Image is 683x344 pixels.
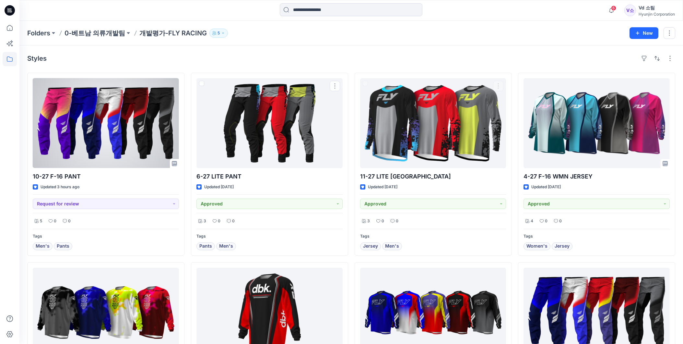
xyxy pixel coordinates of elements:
[139,29,207,38] p: 개발평가-FLY RACING
[204,218,206,225] p: 3
[218,30,220,37] p: 5
[559,218,562,225] p: 0
[209,29,228,38] button: 5
[524,172,670,181] p: 4-27 F-16 WMN JERSEY
[367,218,370,225] p: 3
[57,242,69,250] span: Pants
[27,29,50,38] a: Folders
[41,184,79,190] p: Updated 3 hours ago
[624,5,636,16] div: V소
[360,78,506,168] a: 11-27 LITE JERSEY
[639,4,675,12] div: Vd 소팀
[531,218,533,225] p: 4
[54,218,56,225] p: 0
[33,172,179,181] p: 10-27 F-16 PANT
[360,172,506,181] p: 11-27 LITE [GEOGRAPHIC_DATA]
[204,184,234,190] p: Updated [DATE]
[368,184,397,190] p: Updated [DATE]
[232,218,235,225] p: 0
[385,242,399,250] span: Men's
[524,78,670,168] a: 4-27 F-16 WMN JERSEY
[36,242,50,250] span: Men's
[218,218,220,225] p: 0
[33,78,179,168] a: 10-27 F-16 PANT
[219,242,233,250] span: Men's
[68,218,71,225] p: 0
[526,242,548,250] span: Women's
[65,29,125,38] a: 0-베트남 의류개발팀
[199,242,212,250] span: Pants
[360,233,506,240] p: Tags
[196,78,343,168] a: 6-27 LITE PANT
[531,184,561,190] p: Updated [DATE]
[639,12,675,17] div: Hyunjin Corporation
[524,233,670,240] p: Tags
[630,27,658,39] button: New
[196,233,343,240] p: Tags
[545,218,548,225] p: 0
[196,172,343,181] p: 6-27 LITE PANT
[363,242,378,250] span: Jersey
[611,6,616,11] span: 6
[40,218,42,225] p: 5
[27,55,47,62] h4: Styles
[396,218,398,225] p: 0
[33,233,179,240] p: Tags
[382,218,384,225] p: 0
[555,242,570,250] span: Jersey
